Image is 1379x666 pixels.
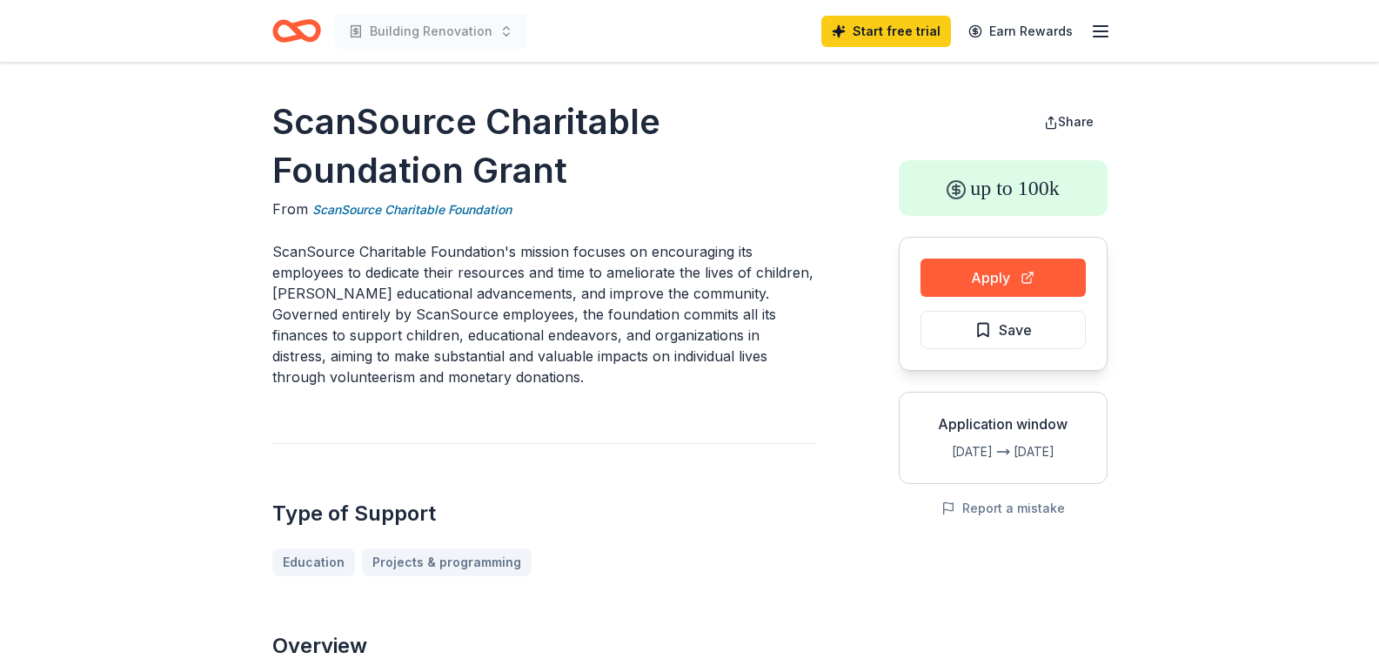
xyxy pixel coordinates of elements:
a: Education [272,548,355,576]
div: Application window [914,414,1093,434]
div: [DATE] [914,441,993,462]
button: Report a mistake [941,498,1065,519]
a: Home [272,10,321,51]
a: Projects & programming [362,548,532,576]
a: ScanSource Charitable Foundation [312,199,512,220]
h2: Overview [272,632,815,660]
button: Save [920,311,1086,349]
button: Apply [920,259,1086,297]
h2: Type of Support [272,500,815,528]
p: ScanSource Charitable Foundation's mission focuses on encouraging its employees to dedicate their... [272,241,815,387]
a: Start free trial [821,16,951,47]
button: Building Renovation [335,14,527,49]
h1: ScanSource Charitable Foundation Grant [272,98,815,195]
span: Building Renovation [370,21,492,42]
a: Earn Rewards [958,16,1083,47]
span: Share [1058,114,1094,129]
div: From [272,198,815,220]
div: [DATE] [1014,441,1093,462]
div: up to 100k [899,160,1108,216]
button: Share [1030,104,1108,139]
span: Save [999,319,1032,341]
